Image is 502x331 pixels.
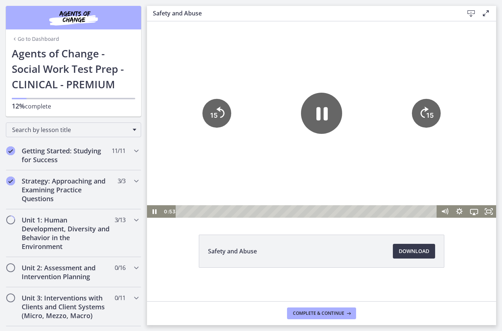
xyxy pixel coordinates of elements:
[147,21,496,218] iframe: Video Lesson
[12,126,129,134] span: Search by lesson title
[399,247,429,256] span: Download
[22,293,111,320] h2: Unit 3: Interventions with Clients and Client Systems (Micro, Mezzo, Macro)
[115,263,125,272] span: 0 / 16
[287,307,356,319] button: Complete & continue
[115,293,125,302] span: 0 / 11
[115,216,125,224] span: 3 / 13
[118,177,125,185] span: 3 / 3
[154,71,195,113] button: Pause
[153,9,452,18] h3: Safety and Abuse
[34,184,287,196] div: Playbar
[12,46,135,92] h1: Agents of Change - Social Work Test Prep - CLINICAL - PREMIUM
[55,78,84,106] button: Skip back 15 seconds
[29,9,118,26] img: Agents of Change Social Work Test Prep
[6,177,15,185] i: Completed
[265,78,294,106] button: Skip ahead 15 seconds
[6,122,141,137] div: Search by lesson title
[22,216,111,251] h2: Unit 1: Human Development, Diversity and Behavior in the Environment
[208,247,257,256] span: Safety and Abuse
[334,184,349,196] button: Fullscreen
[279,90,287,98] tspan: 15
[320,184,334,196] button: Airplay
[6,146,15,155] i: Completed
[112,146,125,155] span: 11 / 11
[293,310,344,316] span: Complete & continue
[290,184,305,196] button: Mute
[22,263,111,281] h2: Unit 2: Assessment and Intervention Planning
[393,244,435,259] a: Download
[22,146,111,164] h2: Getting Started: Studying for Success
[305,184,320,196] button: Show settings menu
[12,35,59,43] a: Go to Dashboard
[12,102,135,111] p: complete
[12,102,25,110] span: 12%
[63,90,71,98] tspan: 15
[22,177,111,203] h2: Strategy: Approaching and Examining Practice Questions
